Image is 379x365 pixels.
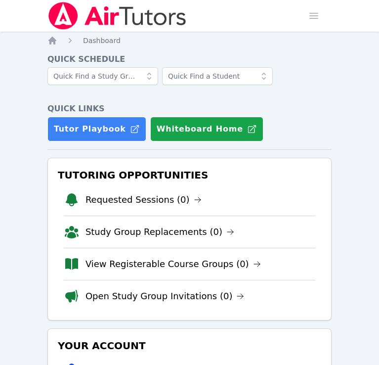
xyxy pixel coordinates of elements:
[47,2,187,30] img: Air Tutors
[150,117,263,141] button: Whiteboard Home
[162,67,273,85] input: Quick Find a Student
[85,257,261,271] a: View Registerable Course Groups (0)
[56,337,323,355] h3: Your Account
[85,193,202,207] a: Requested Sessions (0)
[47,36,332,46] nav: Breadcrumb
[83,36,121,46] a: Dashboard
[56,166,323,184] h3: Tutoring Opportunities
[47,67,158,85] input: Quick Find a Study Group
[85,289,245,303] a: Open Study Group Invitations (0)
[83,37,121,45] span: Dashboard
[47,53,332,65] h4: Quick Schedule
[47,117,146,141] a: Tutor Playbook
[47,103,332,115] h4: Quick Links
[85,225,234,239] a: Study Group Replacements (0)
